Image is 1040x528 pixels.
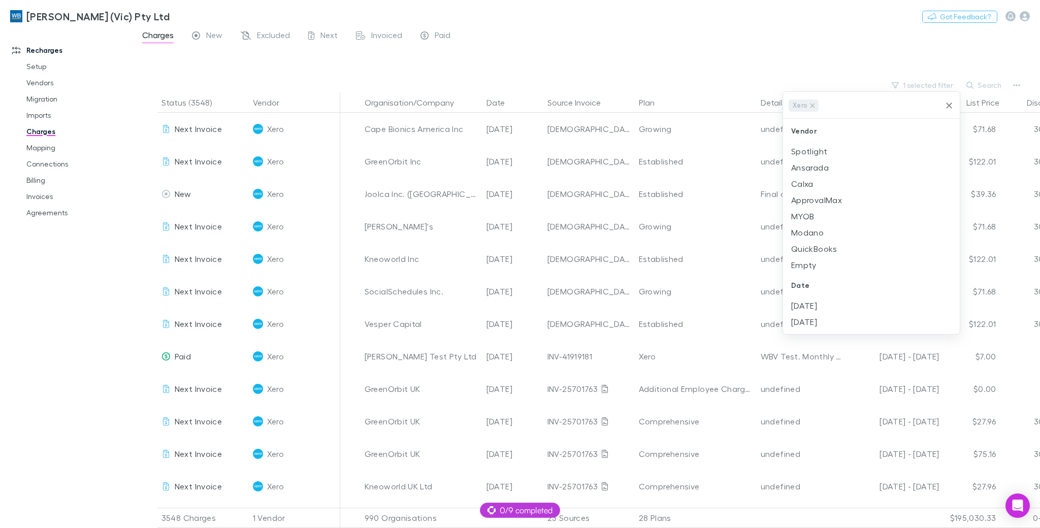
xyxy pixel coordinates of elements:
[783,143,960,159] li: Spotlight
[783,192,960,208] li: ApprovalMax
[789,100,810,111] span: Xero
[783,208,960,224] li: MYOB
[783,241,960,257] li: QuickBooks
[783,159,960,176] li: Ansarada
[783,224,960,241] li: Modano
[789,100,819,112] div: Xero
[783,176,960,192] li: Calxa
[783,257,960,273] li: Empty
[783,298,960,314] li: [DATE]
[783,273,960,298] div: Date
[1005,493,1030,518] div: Open Intercom Messenger
[783,119,960,143] div: Vendor
[783,314,960,330] li: [DATE]
[942,98,956,113] button: Clear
